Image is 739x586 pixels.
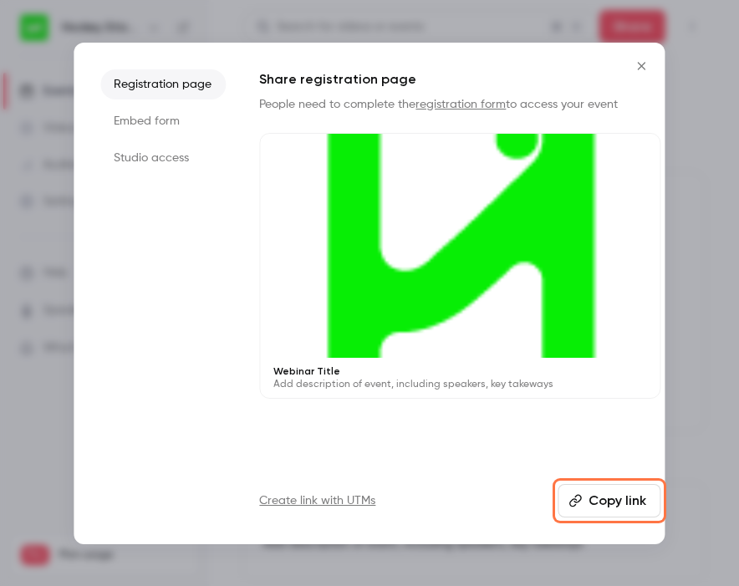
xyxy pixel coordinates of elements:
p: Add description of event, including speakers, key takeways [273,378,646,391]
a: Create link with UTMs [259,492,375,509]
h1: Share registration page [259,69,660,89]
li: Registration page [100,69,226,99]
p: People need to complete the to access your event [259,96,660,113]
a: Webinar TitleAdd description of event, including speakers, key takeways [259,133,660,400]
a: registration form [415,99,506,110]
p: Webinar Title [273,364,646,378]
button: Copy link [558,484,660,517]
li: Embed form [100,106,226,136]
button: Close [625,49,659,83]
li: Studio access [100,143,226,173]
